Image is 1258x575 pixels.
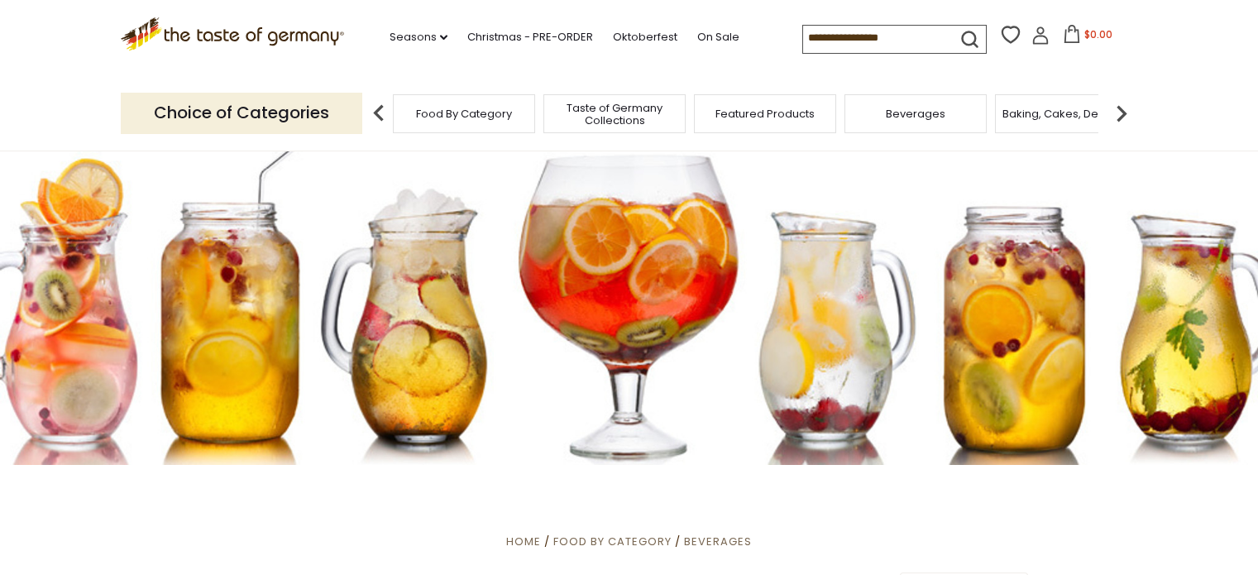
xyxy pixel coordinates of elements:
a: Food By Category [553,534,672,549]
a: Featured Products [715,108,815,120]
span: $0.00 [1084,27,1112,41]
a: Oktoberfest [613,28,677,46]
img: previous arrow [362,97,395,130]
img: next arrow [1105,97,1138,130]
p: Choice of Categories [121,93,362,133]
a: Taste of Germany Collections [548,102,681,127]
a: Christmas - PRE-ORDER [467,28,593,46]
a: Home [506,534,541,549]
a: Baking, Cakes, Desserts [1002,108,1131,120]
a: Food By Category [416,108,512,120]
button: $0.00 [1053,25,1123,50]
a: Beverages [684,534,752,549]
a: Seasons [390,28,447,46]
a: On Sale [697,28,739,46]
a: Beverages [886,108,945,120]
